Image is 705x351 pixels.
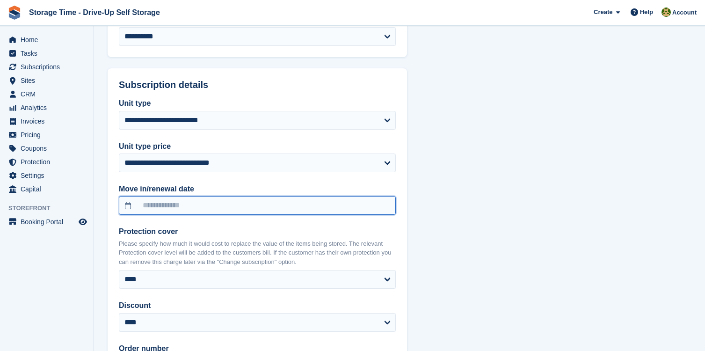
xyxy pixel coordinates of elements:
[594,7,612,17] span: Create
[119,300,396,311] label: Discount
[5,215,88,228] a: menu
[119,80,396,90] h2: Subscription details
[5,142,88,155] a: menu
[8,204,93,213] span: Storefront
[21,169,77,182] span: Settings
[5,128,88,141] a: menu
[21,60,77,73] span: Subscriptions
[119,141,396,152] label: Unit type price
[5,33,88,46] a: menu
[661,7,671,17] img: Zain Sarwar
[5,183,88,196] a: menu
[77,216,88,227] a: Preview store
[21,88,77,101] span: CRM
[21,128,77,141] span: Pricing
[5,88,88,101] a: menu
[21,183,77,196] span: Capital
[21,33,77,46] span: Home
[119,239,396,267] p: Please specify how much it would cost to replace the value of the items being stored. The relevan...
[5,169,88,182] a: menu
[119,98,396,109] label: Unit type
[21,74,77,87] span: Sites
[5,155,88,168] a: menu
[21,215,77,228] span: Booking Portal
[5,60,88,73] a: menu
[5,47,88,60] a: menu
[21,115,77,128] span: Invoices
[21,155,77,168] span: Protection
[5,101,88,114] a: menu
[119,183,396,195] label: Move in/renewal date
[5,74,88,87] a: menu
[21,101,77,114] span: Analytics
[21,142,77,155] span: Coupons
[672,8,697,17] span: Account
[640,7,653,17] span: Help
[25,5,164,20] a: Storage Time - Drive-Up Self Storage
[21,47,77,60] span: Tasks
[7,6,22,20] img: stora-icon-8386f47178a22dfd0bd8f6a31ec36ba5ce8667c1dd55bd0f319d3a0aa187defe.svg
[5,115,88,128] a: menu
[119,226,396,237] label: Protection cover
